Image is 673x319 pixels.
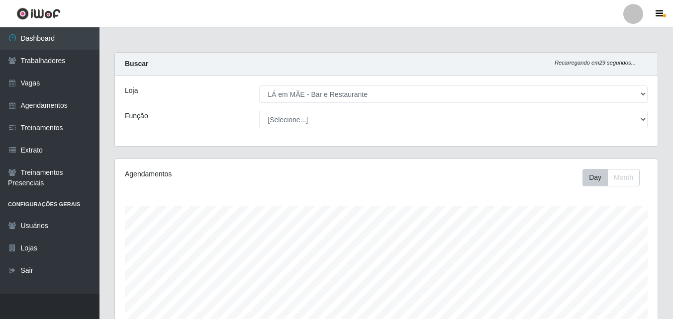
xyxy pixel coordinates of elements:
[607,169,640,186] button: Month
[582,169,608,186] button: Day
[555,60,636,66] i: Recarregando em 29 segundos...
[125,111,148,121] label: Função
[125,169,334,179] div: Agendamentos
[125,85,138,96] label: Loja
[582,169,648,186] div: Toolbar with button groups
[125,60,148,68] strong: Buscar
[16,7,61,20] img: CoreUI Logo
[582,169,640,186] div: First group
